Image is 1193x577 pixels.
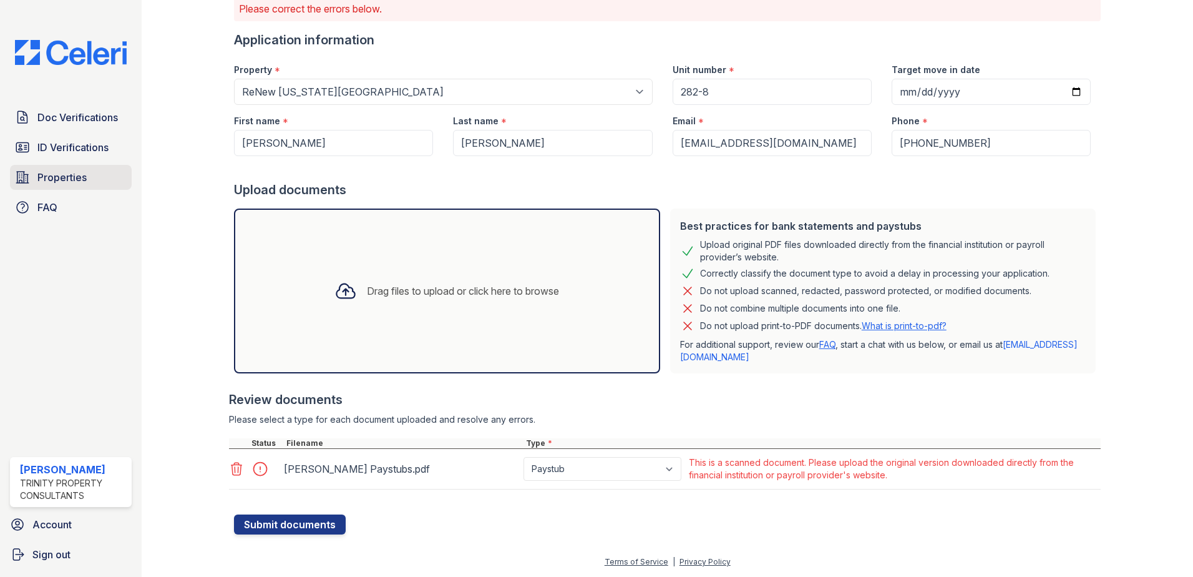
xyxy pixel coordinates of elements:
div: Correctly classify the document type to avoid a delay in processing your application. [700,266,1049,281]
div: Upload documents [234,181,1101,199]
span: FAQ [37,200,57,215]
div: Application information [234,31,1101,49]
p: For additional support, review our , start a chat with us below, or email us at [680,338,1086,363]
div: | [673,557,675,566]
img: CE_Logo_Blue-a8612792a0a2168367f1c8372b55b34899dd931a85d93a1a3d3e32e68fde9ad4.png [5,40,137,65]
span: Account [32,517,72,532]
div: [PERSON_NAME] Paystubs.pdf [284,459,519,479]
span: Properties [37,170,87,185]
a: What is print-to-pdf? [862,320,947,331]
div: [PERSON_NAME] [20,462,127,477]
div: Best practices for bank statements and paystubs [680,219,1086,234]
div: This is a scanned document. Please upload the original version downloaded directly from the finan... [689,456,1098,481]
button: Submit documents [234,515,346,535]
a: Privacy Policy [679,557,731,566]
p: Please correct the errors below. [239,1,1096,16]
a: Sign out [5,542,137,567]
a: Account [5,512,137,537]
div: Status [249,438,284,448]
a: ID Verifications [10,135,132,160]
a: FAQ [819,339,835,350]
a: Doc Verifications [10,105,132,130]
div: Type [523,438,1101,448]
span: ID Verifications [37,140,109,155]
label: First name [234,115,280,127]
div: Drag files to upload or click here to browse [367,284,559,298]
label: Last name [453,115,499,127]
div: Upload original PDF files downloaded directly from the financial institution or payroll provider’... [700,239,1086,264]
div: Please select a type for each document uploaded and resolve any errors. [229,413,1101,426]
label: Email [673,115,696,127]
a: Properties [10,165,132,190]
div: Review documents [229,391,1101,408]
div: Do not combine multiple documents into one file. [700,301,900,316]
div: Filename [284,438,523,448]
label: Phone [892,115,920,127]
span: Sign out [32,547,71,562]
p: Do not upload print-to-PDF documents. [700,320,947,332]
div: Trinity Property Consultants [20,477,127,502]
a: FAQ [10,195,132,220]
span: Doc Verifications [37,110,118,125]
label: Unit number [673,64,726,76]
div: Do not upload scanned, redacted, password protected, or modified documents. [700,284,1031,298]
label: Target move in date [892,64,980,76]
label: Property [234,64,272,76]
a: Terms of Service [605,557,668,566]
